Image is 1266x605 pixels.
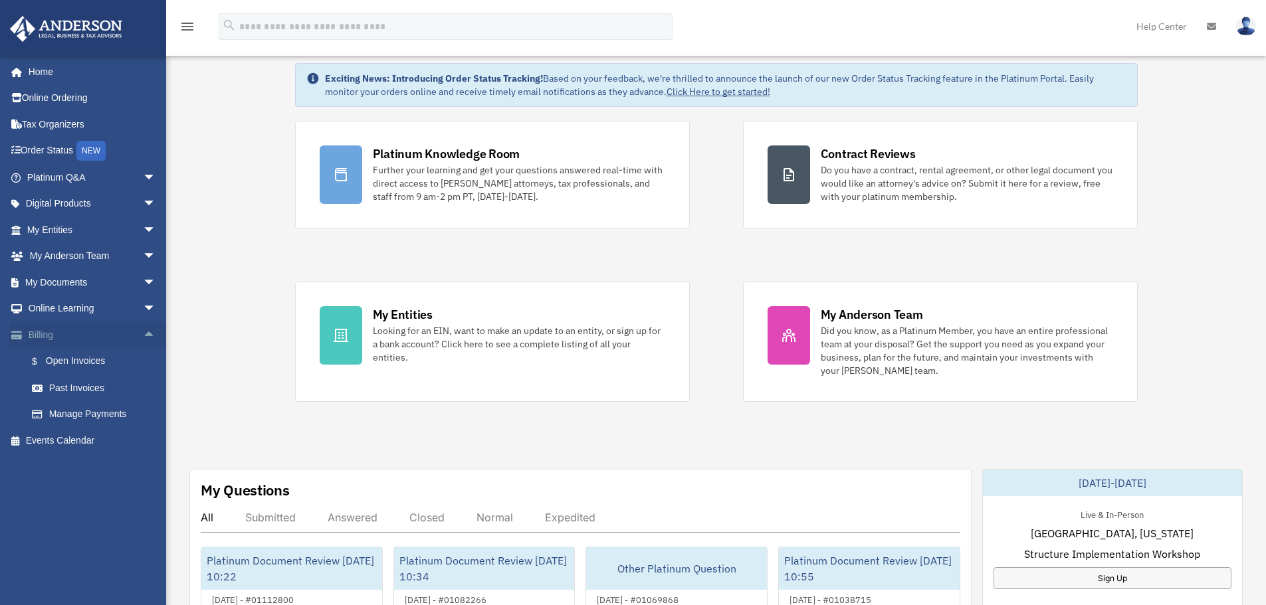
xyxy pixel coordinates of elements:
[76,141,106,161] div: NEW
[201,480,290,500] div: My Questions
[295,282,690,402] a: My Entities Looking for an EIN, want to make an update to an entity, or sign up for a bank accoun...
[222,18,237,33] i: search
[19,401,176,428] a: Manage Payments
[179,19,195,35] i: menu
[373,163,665,203] div: Further your learning and get your questions answered real-time with direct access to [PERSON_NAM...
[779,547,960,590] div: Platinum Document Review [DATE] 10:55
[1236,17,1256,36] img: User Pic
[201,511,213,524] div: All
[325,72,1126,98] div: Based on your feedback, we're thrilled to announce the launch of our new Order Status Tracking fe...
[9,164,176,191] a: Platinum Q&Aarrow_drop_down
[201,547,382,590] div: Platinum Document Review [DATE] 10:22
[1024,546,1200,562] span: Structure Implementation Workshop
[9,111,176,137] a: Tax Organizers
[373,306,433,323] div: My Entities
[19,348,176,375] a: $Open Invoices
[9,191,176,217] a: Digital Productsarrow_drop_down
[373,324,665,364] div: Looking for an EIN, want to make an update to an entity, or sign up for a bank account? Click her...
[179,23,195,35] a: menu
[328,511,377,524] div: Answered
[143,243,169,270] span: arrow_drop_down
[545,511,595,524] div: Expedited
[9,243,176,270] a: My Anderson Teamarrow_drop_down
[19,375,176,401] a: Past Invoices
[245,511,296,524] div: Submitted
[143,296,169,323] span: arrow_drop_down
[394,547,575,590] div: Platinum Document Review [DATE] 10:34
[9,427,176,454] a: Events Calendar
[409,511,445,524] div: Closed
[821,324,1113,377] div: Did you know, as a Platinum Member, you have an entire professional team at your disposal? Get th...
[9,58,169,85] a: Home
[373,145,520,162] div: Platinum Knowledge Room
[143,164,169,191] span: arrow_drop_down
[143,216,169,244] span: arrow_drop_down
[1070,507,1154,521] div: Live & In-Person
[6,16,126,42] img: Anderson Advisors Platinum Portal
[743,282,1138,402] a: My Anderson Team Did you know, as a Platinum Member, you have an entire professional team at your...
[1031,525,1194,541] span: [GEOGRAPHIC_DATA], [US_STATE]
[143,191,169,218] span: arrow_drop_down
[994,567,1231,589] a: Sign Up
[586,547,767,590] div: Other Platinum Question
[9,296,176,322] a: Online Learningarrow_drop_down
[476,511,513,524] div: Normal
[821,163,1113,203] div: Do you have a contract, rental agreement, or other legal document you would like an attorney's ad...
[9,216,176,243] a: My Entitiesarrow_drop_down
[143,269,169,296] span: arrow_drop_down
[821,306,923,323] div: My Anderson Team
[9,321,176,348] a: Billingarrow_drop_up
[821,145,916,162] div: Contract Reviews
[743,121,1138,228] a: Contract Reviews Do you have a contract, rental agreement, or other legal document you would like...
[143,321,169,349] span: arrow_drop_up
[9,85,176,112] a: Online Ordering
[983,470,1242,496] div: [DATE]-[DATE]
[295,121,690,228] a: Platinum Knowledge Room Further your learning and get your questions answered real-time with dire...
[325,72,543,84] strong: Exciting News: Introducing Order Status Tracking!
[39,353,46,370] span: $
[667,86,770,98] a: Click Here to get started!
[9,137,176,165] a: Order StatusNEW
[9,269,176,296] a: My Documentsarrow_drop_down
